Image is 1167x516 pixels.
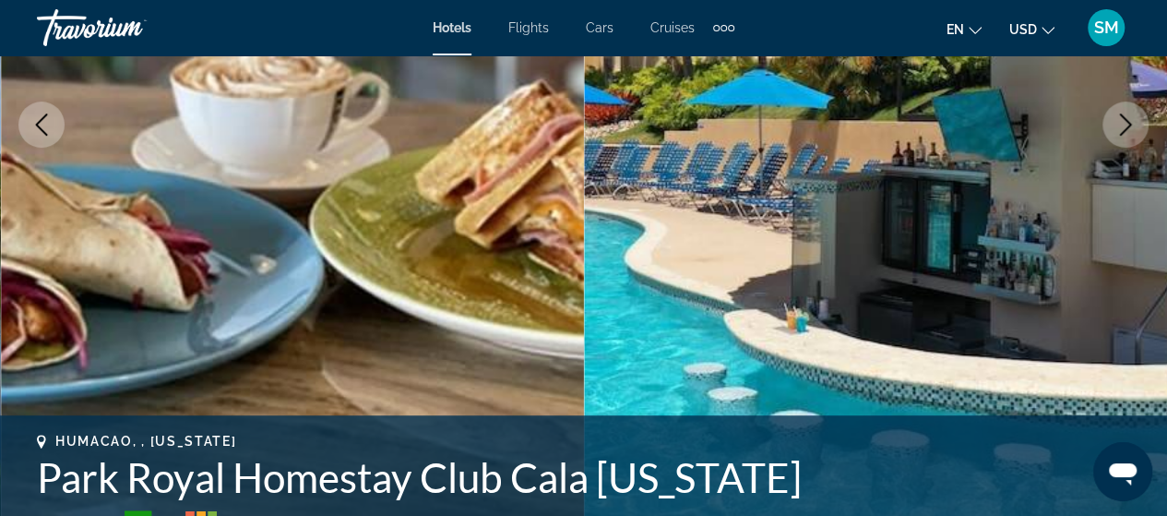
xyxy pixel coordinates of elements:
[55,434,236,449] span: Humacao, , [US_STATE]
[586,20,613,35] a: Cars
[713,13,734,42] button: Extra navigation items
[433,20,471,35] a: Hotels
[1009,16,1054,42] button: Change currency
[947,16,982,42] button: Change language
[508,20,549,35] a: Flights
[37,4,221,52] a: Travorium
[18,102,65,148] button: Previous image
[1102,102,1149,148] button: Next image
[947,22,964,37] span: en
[37,453,1130,501] h1: Park Royal Homestay Club Cala [US_STATE]
[1094,18,1119,37] span: SM
[650,20,695,35] a: Cruises
[1009,22,1037,37] span: USD
[1093,442,1152,501] iframe: Button to launch messaging window
[1082,8,1130,47] button: User Menu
